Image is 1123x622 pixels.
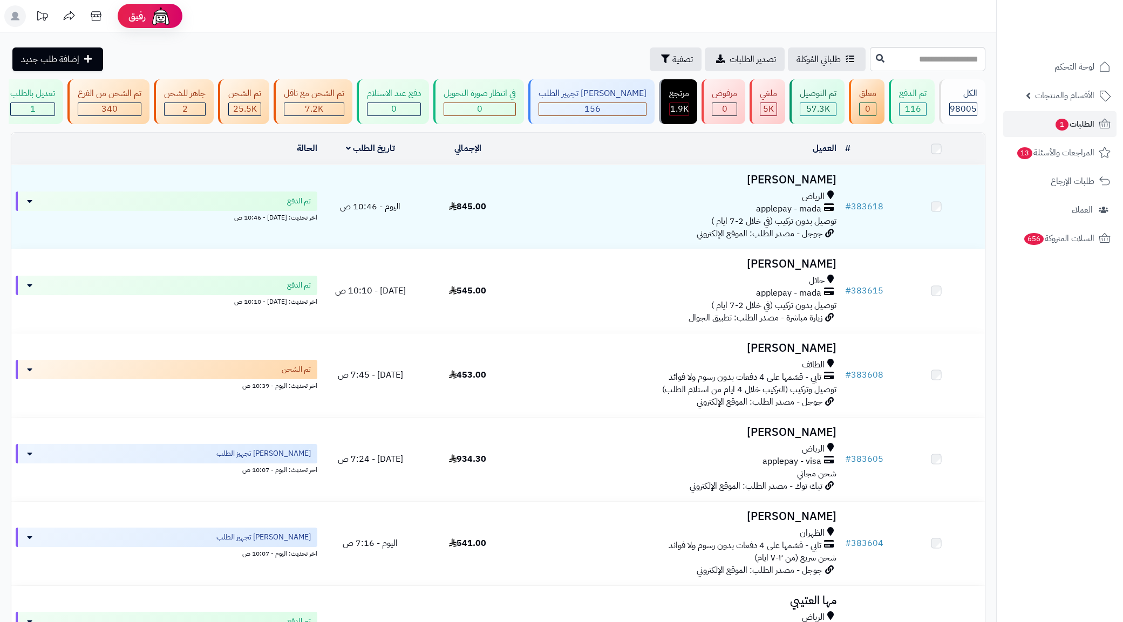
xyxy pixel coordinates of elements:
span: 340 [101,102,118,115]
a: الطلبات1 [1003,111,1117,137]
span: 934.30 [449,453,486,466]
span: applepay - mada [756,287,821,299]
a: الحالة [297,142,317,155]
span: 0 [391,102,397,115]
span: 453.00 [449,368,486,381]
a: تاريخ الطلب [346,142,395,155]
span: تم الشحن [282,364,311,375]
span: إضافة طلب جديد [21,53,79,66]
a: #383618 [845,200,883,213]
span: 156 [584,102,601,115]
span: [DATE] - 10:10 ص [335,284,406,297]
h3: [PERSON_NAME] [521,426,836,439]
a: مرتجع 1.9K [657,79,699,124]
span: # [845,453,851,466]
span: السلات المتروكة [1023,231,1094,246]
span: 1 [30,102,36,115]
a: الإجمالي [454,142,481,155]
span: طلباتي المُوكلة [797,53,841,66]
span: تيك توك - مصدر الطلب: الموقع الإلكتروني [690,480,822,493]
span: 541.00 [449,537,486,550]
button: تصفية [650,47,702,71]
span: 5K [763,102,774,115]
span: 57.3K [806,102,830,115]
a: تم الشحن من الفرع 340 [65,79,152,124]
a: تصدير الطلبات [705,47,785,71]
span: الظهران [800,527,825,539]
span: لوحة التحكم [1054,59,1094,74]
span: 7.2K [305,102,323,115]
div: دفع عند الاستلام [367,87,421,100]
div: 0 [712,103,737,115]
span: 0 [722,102,727,115]
span: توصيل بدون تركيب (في خلال 2-7 ايام ) [711,215,836,228]
span: زيارة مباشرة - مصدر الطلب: تطبيق الجوال [689,311,822,324]
span: الرياض [802,190,825,203]
span: رفيق [128,10,146,23]
a: السلات المتروكة656 [1003,225,1117,251]
span: 13 [1017,147,1032,159]
span: 545.00 [449,284,486,297]
span: تم الدفع [287,280,311,291]
span: 98005 [950,102,977,115]
span: [DATE] - 7:45 ص [338,368,403,381]
span: تم الدفع [287,196,311,207]
div: معلق [859,87,876,100]
span: المراجعات والأسئلة [1016,145,1094,160]
a: #383608 [845,368,883,381]
span: 0 [865,102,870,115]
div: تم الشحن مع ناقل [284,87,344,100]
div: 0 [367,103,420,115]
a: تم التوصيل 57.3K [787,79,847,124]
img: ai-face.png [150,5,172,27]
span: حائل [809,275,825,287]
div: تم الشحن من الفرع [78,87,141,100]
span: توصيل بدون تركيب (في خلال 2-7 ايام ) [711,299,836,312]
div: 2 [165,103,205,115]
span: 0 [477,102,482,115]
span: الأقسام والمنتجات [1035,88,1094,103]
div: 25505 [229,103,261,115]
div: 156 [539,103,646,115]
h3: مها العتيبي [521,594,836,607]
span: جوجل - مصدر الطلب: الموقع الإلكتروني [697,227,822,240]
div: 340 [78,103,141,115]
div: 5027 [760,103,777,115]
a: تم الشحن 25.5K [216,79,271,124]
div: اخر تحديث: اليوم - 10:39 ص [16,379,317,391]
h3: [PERSON_NAME] [521,510,836,523]
div: 1 [11,103,55,115]
span: شحن مجاني [797,467,836,480]
a: الكل98005 [937,79,988,124]
a: تحديثات المنصة [29,5,56,30]
span: 1.9K [670,102,689,115]
span: applepay - mada [756,203,821,215]
div: الكل [949,87,977,100]
div: 57347 [800,103,836,115]
div: تعديل بالطلب [10,87,55,100]
span: تصفية [672,53,693,66]
a: طلبات الإرجاع [1003,168,1117,194]
div: 1867 [670,103,689,115]
a: العملاء [1003,197,1117,223]
span: applepay - visa [763,455,821,468]
span: 2 [182,102,188,115]
a: طلباتي المُوكلة [788,47,866,71]
span: تصدير الطلبات [730,53,776,66]
a: لوحة التحكم [1003,54,1117,80]
span: العملاء [1072,202,1093,217]
div: اخر تحديث: اليوم - 10:07 ص [16,463,317,475]
div: 0 [444,103,515,115]
span: تابي - قسّمها على 4 دفعات بدون رسوم ولا فوائد [669,539,821,552]
div: [PERSON_NAME] تجهيز الطلب [539,87,646,100]
div: اخر تحديث: [DATE] - 10:46 ص [16,211,317,222]
div: مرفوض [712,87,737,100]
a: في انتظار صورة التحويل 0 [431,79,526,124]
a: العميل [813,142,836,155]
div: ملغي [760,87,777,100]
div: اخر تحديث: اليوم - 10:07 ص [16,547,317,558]
a: تم الدفع 116 [887,79,937,124]
span: الطلبات [1054,117,1094,132]
span: 1 [1056,119,1068,131]
span: 656 [1024,233,1044,245]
